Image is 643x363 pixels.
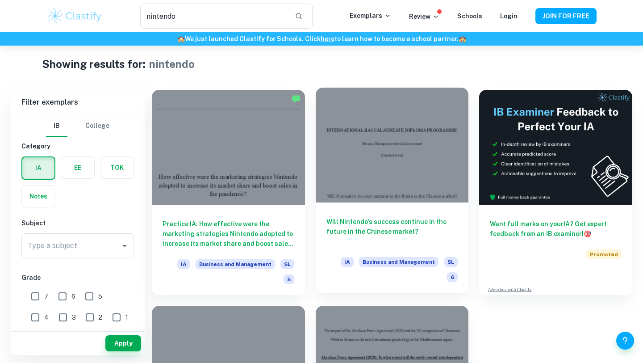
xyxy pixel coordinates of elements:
span: 3 [72,312,76,322]
button: Notes [22,186,55,207]
span: Business and Management [359,257,438,267]
button: Help and Feedback [616,332,634,350]
h6: Subject [21,218,134,228]
span: Promoted [586,249,622,259]
button: IA [22,157,54,179]
a: Schools [457,13,482,20]
h6: Will Nintendo's success continue in the future in the Chinese market? [326,217,458,246]
span: SL [280,259,294,269]
span: 🏫 [459,35,466,42]
a: Login [500,13,518,20]
button: College [85,115,109,137]
img: Marked [292,94,301,103]
span: IA [341,257,354,267]
a: here [321,35,334,42]
button: IB [46,115,67,137]
span: 7 [44,291,48,301]
span: IA [177,259,190,269]
input: Search for any exemplars... [140,4,288,29]
a: Advertise with Clastify [488,287,531,293]
button: JOIN FOR FREE [535,8,597,24]
a: Want full marks on yourIA? Get expert feedback from an IB examiner!PromotedAdvertise with Clastify [479,90,632,295]
span: Business and Management [196,259,275,269]
span: 5 [284,274,294,284]
h6: Category [21,141,134,151]
h1: Showing results for: [42,56,146,72]
p: Review [409,12,439,21]
span: 6 [71,291,75,301]
span: 5 [98,291,102,301]
h6: Practice IA: How effective were the marketing strategies Nintendo adopted to increase its market ... [163,219,294,249]
a: Will Nintendo's success continue in the future in the Chinese market?IABusiness and ManagementSL6 [316,90,469,295]
span: 4 [44,312,49,322]
a: Practice IA: How effective were the marketing strategies Nintendo adopted to increase its market ... [152,90,305,295]
h6: Filter exemplars [11,90,145,115]
span: SL [444,257,458,267]
span: 6 [447,272,458,282]
button: Apply [105,335,141,351]
img: Thumbnail [479,90,632,205]
h6: Want full marks on your IA ? Get expert feedback from an IB examiner! [490,219,622,239]
button: EE [61,157,94,178]
h1: nintendo [149,56,195,72]
span: 🎯 [584,230,591,237]
button: Open [118,240,131,252]
h6: Grade [21,273,134,283]
p: Exemplars [350,11,391,21]
span: 🏫 [177,35,185,42]
span: 1 [125,312,128,322]
img: Clastify logo [46,7,103,25]
button: TOK [100,157,134,178]
span: 2 [99,312,102,322]
h6: We just launched Clastify for Schools. Click to learn how to become a school partner. [2,34,641,44]
div: Filter type choice [46,115,109,137]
